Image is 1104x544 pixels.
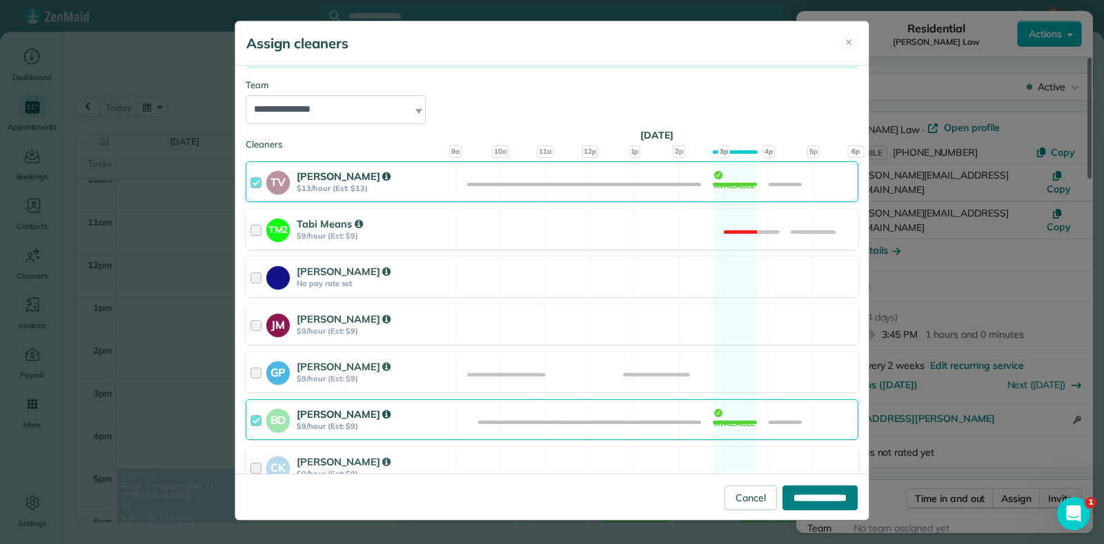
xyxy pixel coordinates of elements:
span: ✕ [845,36,853,50]
strong: [PERSON_NAME] [297,455,391,468]
h5: Assign cleaners [246,34,348,53]
strong: JM [266,314,290,334]
iframe: Intercom live chat [1057,497,1090,530]
strong: $9/hour (Est: $9) [297,231,451,241]
div: Cleaners [246,138,858,142]
strong: $13/hour (Est: $13) [297,183,451,193]
strong: CK [266,456,290,476]
a: Cancel [724,485,777,510]
strong: $9/hour (Est: $9) [297,326,451,336]
strong: BD [266,409,290,429]
strong: [PERSON_NAME] [297,170,391,183]
strong: Tabi Means [297,217,363,230]
strong: TV [266,171,290,191]
strong: No pay rate set [297,279,451,288]
strong: GP [266,361,290,381]
strong: [PERSON_NAME] [297,360,391,373]
strong: $9/hour (Est: $9) [297,469,451,478]
strong: $9/hour (Est: $9) [297,374,451,383]
strong: [PERSON_NAME] [297,407,391,421]
strong: [PERSON_NAME] [297,265,391,278]
strong: TM2 [266,219,290,237]
span: 1 [1085,497,1096,508]
strong: $9/hour (Est: $9) [297,421,451,431]
strong: [PERSON_NAME] [297,312,391,325]
div: Team [246,79,858,92]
